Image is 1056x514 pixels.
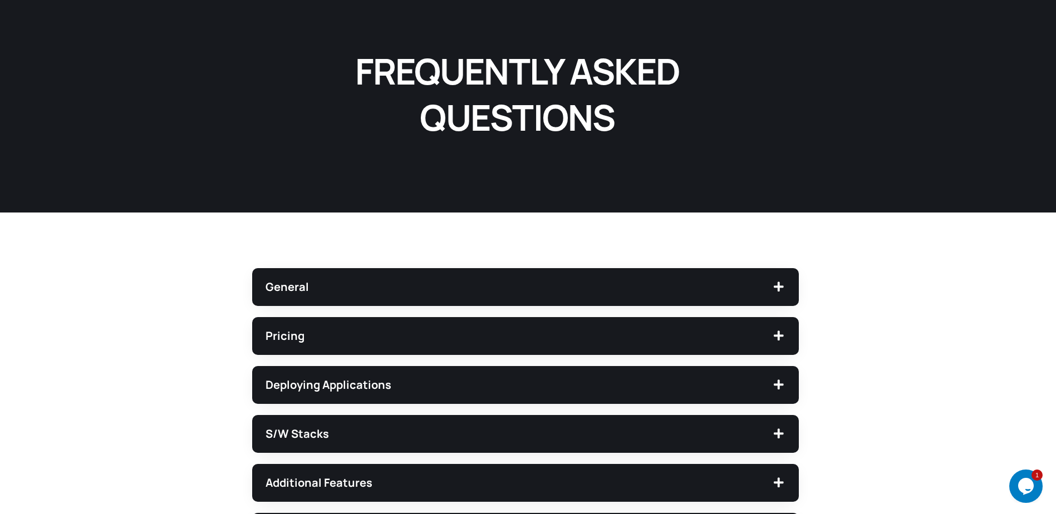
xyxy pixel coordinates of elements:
h1: FREQUENTLY ASKED QUESTIONS [259,48,776,140]
iframe: chat widget [1009,469,1045,503]
span: Deploying Applications [266,379,772,391]
span: S/W Stacks [266,428,772,439]
span: Additional Features [266,477,772,488]
span: Pricing [266,330,772,342]
span: General [266,281,772,293]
